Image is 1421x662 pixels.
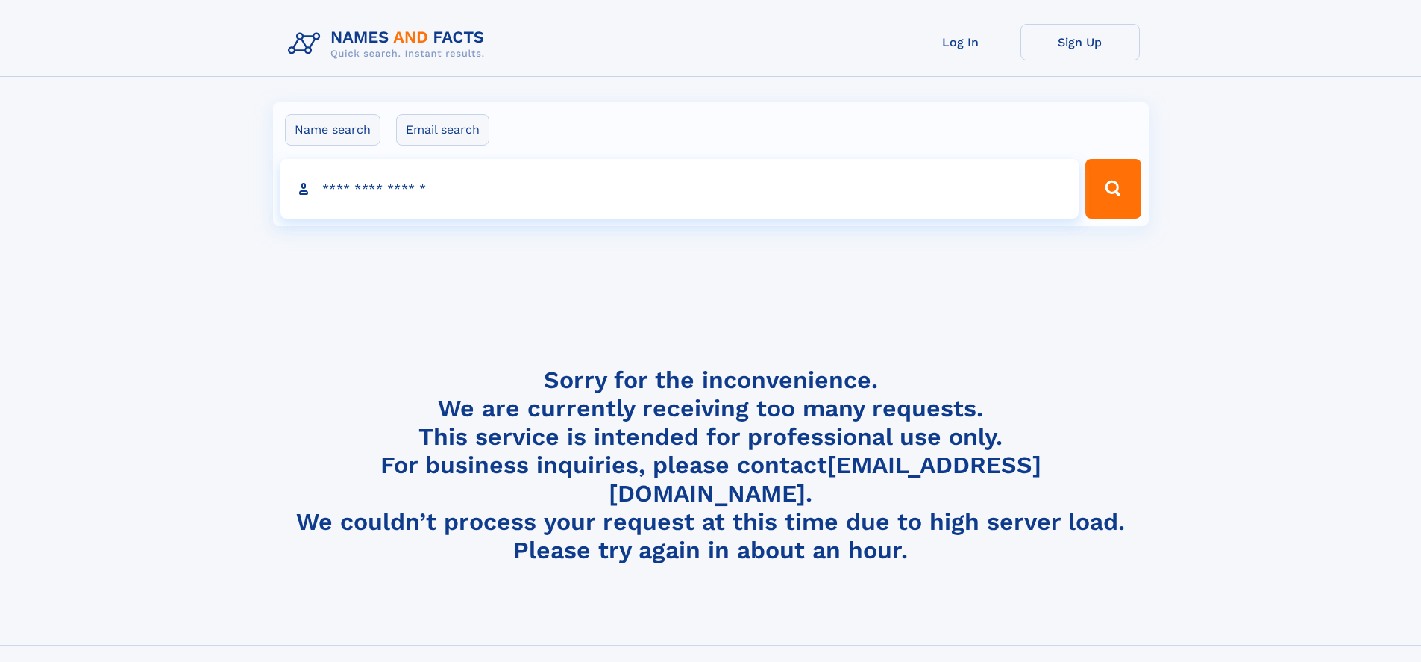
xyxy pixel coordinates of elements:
[282,366,1140,565] h4: Sorry for the inconvenience. We are currently receiving too many requests. This service is intend...
[280,159,1079,219] input: search input
[1085,159,1141,219] button: Search Button
[282,24,497,64] img: Logo Names and Facts
[609,451,1041,508] a: [EMAIL_ADDRESS][DOMAIN_NAME]
[901,24,1020,60] a: Log In
[285,114,380,146] label: Name search
[396,114,489,146] label: Email search
[1020,24,1140,60] a: Sign Up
